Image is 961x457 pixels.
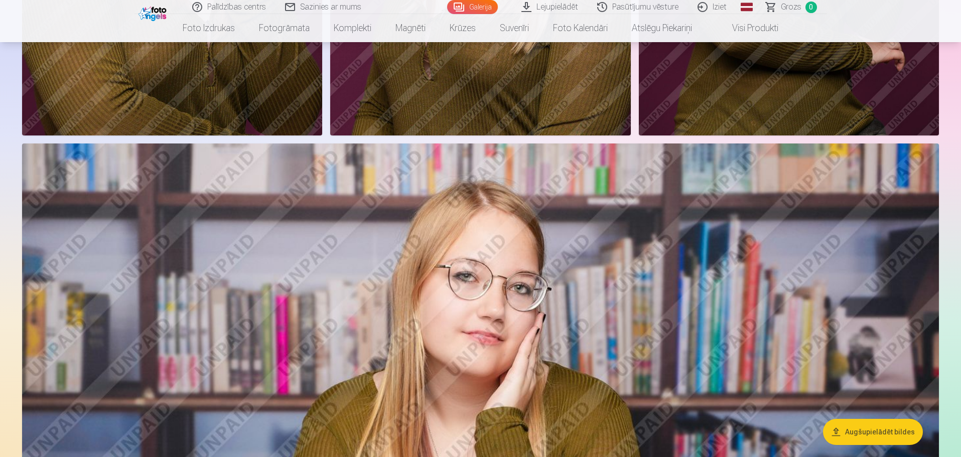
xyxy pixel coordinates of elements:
span: Grozs [781,1,801,13]
a: Komplekti [322,14,383,42]
a: Fotogrāmata [247,14,322,42]
a: Magnēti [383,14,438,42]
a: Krūzes [438,14,488,42]
span: 0 [805,2,817,13]
img: /fa1 [139,4,169,21]
a: Visi produkti [704,14,790,42]
a: Suvenīri [488,14,541,42]
a: Foto izdrukas [171,14,247,42]
a: Atslēgu piekariņi [620,14,704,42]
a: Foto kalendāri [541,14,620,42]
button: Augšupielādēt bildes [823,419,923,445]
